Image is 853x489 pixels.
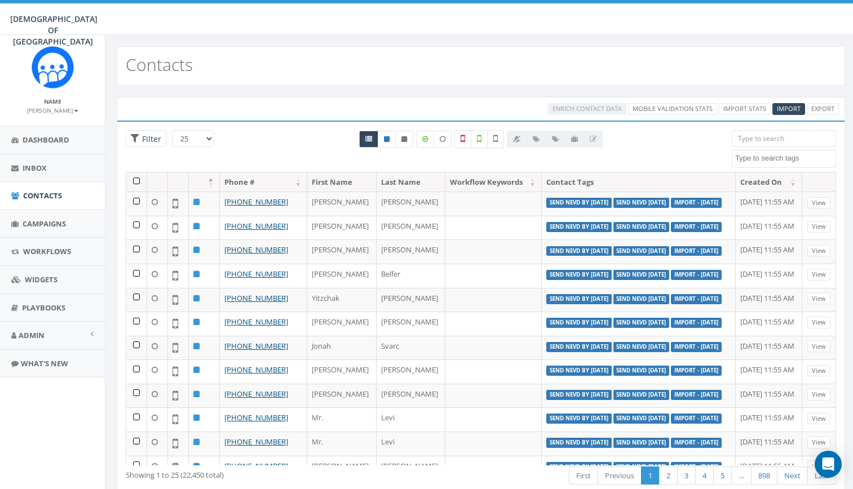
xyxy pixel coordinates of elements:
[736,239,802,264] td: [DATE] 11:55 AM
[777,104,801,113] span: Import
[23,135,69,145] span: Dashboard
[546,414,612,424] label: Send NevD by [DATE]
[807,437,830,448] a: View
[671,246,722,256] label: Import - [DATE]
[307,216,377,240] td: [PERSON_NAME]
[671,390,722,400] label: Import - [DATE]
[25,274,58,284] span: Widgets
[613,414,670,424] label: Send NevD [DATE]
[736,216,802,240] td: [DATE] 11:55 AM
[713,466,732,485] a: 5
[613,390,670,400] label: Send NevD [DATE]
[307,432,377,456] td: Mr.
[377,432,446,456] td: Levi
[807,389,830,401] a: View
[377,336,446,360] td: Svarc
[613,366,670,376] label: Send NevD [DATE]
[21,358,68,368] span: What's New
[224,437,288,447] a: [PHONE_NUMBER]
[613,342,670,352] label: Send NevD [DATE]
[777,104,801,113] span: CSV files only
[22,303,65,313] span: Playbooks
[126,130,166,148] span: Advance Filter
[807,466,836,485] a: Last
[139,134,161,144] span: Filter
[384,136,390,143] i: This phone number is subscribed and will receive texts.
[671,318,722,328] label: Import - [DATE]
[546,438,612,448] label: Send NevD by [DATE]
[377,288,446,312] td: [PERSON_NAME]
[671,294,722,304] label: Import - [DATE]
[613,438,670,448] label: Send NevD [DATE]
[546,222,612,232] label: Send NevD by [DATE]
[377,239,446,264] td: [PERSON_NAME]
[546,342,612,352] label: Send NevD by [DATE]
[598,466,642,485] a: Previous
[454,130,471,148] label: Not a Mobile
[671,462,722,472] label: Import - [DATE]
[377,384,446,408] td: [PERSON_NAME]
[807,413,830,425] a: View
[613,198,670,208] label: Send NevD [DATE]
[613,318,670,328] label: Send NevD [DATE]
[613,246,670,256] label: Send NevD [DATE]
[359,131,378,148] a: All contacts
[677,466,696,485] a: 3
[671,270,722,280] label: Import - [DATE]
[736,192,802,216] td: [DATE] 11:55 AM
[546,366,612,376] label: Send NevD by [DATE]
[671,366,722,376] label: Import - [DATE]
[23,246,71,256] span: Workflows
[307,407,377,432] td: Mr.
[736,359,802,384] td: [DATE] 11:55 AM
[307,336,377,360] td: Jonah
[224,317,288,327] a: [PHONE_NUMBER]
[695,466,714,485] a: 4
[671,342,722,352] label: Import - [DATE]
[224,341,288,351] a: [PHONE_NUMBER]
[377,456,446,480] td: [PERSON_NAME]
[401,136,407,143] i: This phone number is unsubscribed and has opted-out of all texts.
[546,294,612,304] label: Send NevD by [DATE]
[546,246,612,256] label: Send NevD by [DATE]
[487,130,504,148] label: Not Validated
[736,407,802,432] td: [DATE] 11:55 AM
[10,14,98,47] span: [DEMOGRAPHIC_DATA] OF [GEOGRAPHIC_DATA]
[32,46,74,88] img: Rally_Corp_Icon.png
[613,222,670,232] label: Send NevD [DATE]
[377,192,446,216] td: [PERSON_NAME]
[542,172,736,192] th: Contact Tags
[546,318,612,328] label: Send NevD by [DATE]
[126,465,412,481] div: Showing 1 to 25 (22,450 total)
[224,412,288,423] a: [PHONE_NUMBER]
[220,172,307,192] th: Phone #: activate to sort column ascending
[719,103,771,115] a: Import Stats
[377,359,446,384] td: [PERSON_NAME]
[671,414,722,424] label: Import - [DATE]
[807,365,830,377] a: View
[671,198,722,208] label: Import - [DATE]
[807,197,830,209] a: View
[224,364,288,375] a: [PHONE_NUMBER]
[807,293,830,305] a: View
[736,264,802,288] td: [DATE] 11:55 AM
[569,466,598,485] a: First
[224,197,288,207] a: [PHONE_NUMBER]
[224,461,288,471] a: [PHONE_NUMBER]
[377,264,446,288] td: Belfer
[377,312,446,336] td: [PERSON_NAME]
[731,466,752,485] a: …
[377,172,446,192] th: Last Name
[613,462,670,472] label: Send NevD [DATE]
[445,172,542,192] th: Workflow Keywords: activate to sort column ascending
[807,317,830,328] a: View
[23,190,62,201] span: Contacts
[736,336,802,360] td: [DATE] 11:55 AM
[736,172,802,192] th: Created On: activate to sort column ascending
[307,192,377,216] td: [PERSON_NAME]
[736,456,802,480] td: [DATE] 11:55 AM
[659,466,678,485] a: 2
[27,105,78,115] a: [PERSON_NAME]
[378,131,396,148] a: Active
[736,384,802,408] td: [DATE] 11:55 AM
